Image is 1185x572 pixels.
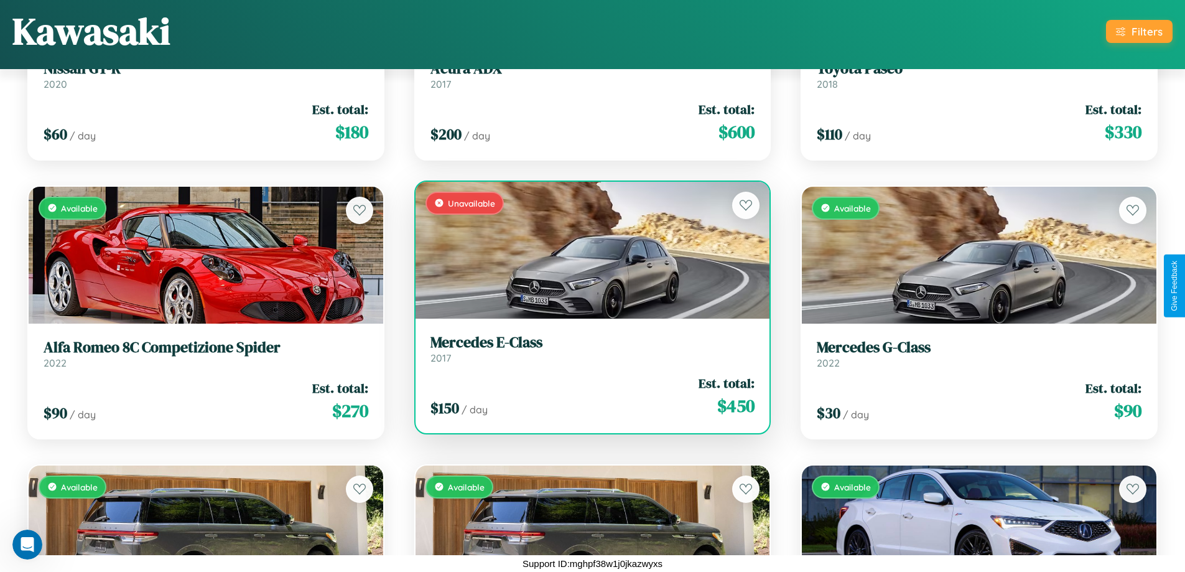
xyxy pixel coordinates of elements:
span: Est. total: [1085,100,1141,118]
span: $ 200 [430,124,462,144]
span: Available [61,203,98,213]
span: Available [448,482,485,492]
span: $ 60 [44,124,67,144]
span: / day [462,403,488,416]
a: Toyota Paseo2018 [817,60,1141,90]
span: $ 180 [335,120,368,144]
span: 2020 [44,78,67,90]
span: / day [464,129,490,142]
h3: Alfa Romeo 8C Competizione Spider [44,339,368,357]
span: $ 30 [817,403,840,423]
h3: Nissan GT-R [44,60,368,78]
span: 2022 [817,357,840,369]
h3: Toyota Paseo [817,60,1141,78]
span: $ 450 [717,393,755,418]
span: Available [834,482,871,492]
p: Support ID: mghpf38w1j0jkazwyxs [523,555,662,572]
a: Nissan GT-R2020 [44,60,368,90]
span: $ 90 [1114,398,1141,423]
span: Unavailable [448,198,495,209]
span: Est. total: [1085,379,1141,397]
span: $ 600 [718,120,755,144]
div: Give Feedback [1170,261,1179,311]
a: Acura ADX2017 [430,60,755,90]
span: / day [70,408,96,421]
a: Mercedes E-Class2017 [430,334,755,364]
h1: Kawasaki [12,6,170,57]
span: $ 150 [430,398,459,418]
span: / day [70,129,96,142]
h3: Acura ADX [430,60,755,78]
span: Available [61,482,98,492]
div: Filters [1132,25,1163,38]
span: Est. total: [312,100,368,118]
span: $ 110 [817,124,842,144]
span: Est. total: [312,379,368,397]
a: Alfa Romeo 8C Competizione Spider2022 [44,339,368,369]
h3: Mercedes G-Class [817,339,1141,357]
span: $ 90 [44,403,67,423]
span: Est. total: [699,374,755,392]
span: $ 270 [332,398,368,423]
span: 2017 [430,78,451,90]
span: Available [834,203,871,213]
span: 2017 [430,352,451,364]
span: 2018 [817,78,838,90]
iframe: Intercom live chat [12,530,42,560]
button: Filters [1106,20,1173,43]
span: / day [845,129,871,142]
a: Mercedes G-Class2022 [817,339,1141,369]
span: $ 330 [1105,120,1141,144]
span: / day [843,408,869,421]
span: 2022 [44,357,67,369]
span: Est. total: [699,100,755,118]
h3: Mercedes E-Class [430,334,755,352]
